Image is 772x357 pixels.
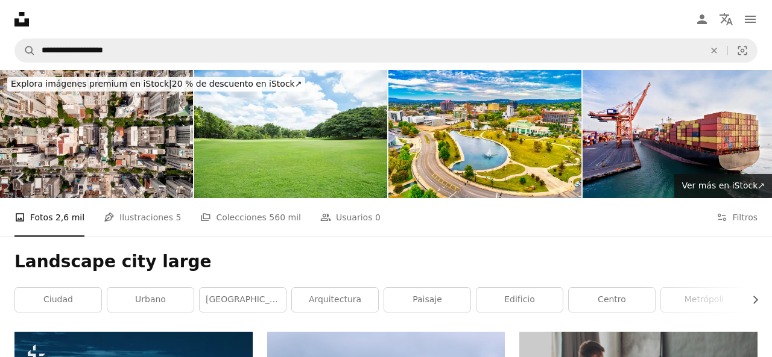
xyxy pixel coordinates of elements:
button: Menú [738,7,762,31]
a: ciudad [15,288,101,312]
span: Explora imágenes premium en iStock | [11,79,172,88]
button: Idioma [714,7,738,31]
a: Inicio — Unsplash [14,12,29,26]
h1: Landscape city large [14,251,758,273]
a: centro [569,288,655,312]
a: [GEOGRAPHIC_DATA] [200,288,286,312]
button: desplazar lista a la derecha [744,288,758,312]
form: Encuentra imágenes en todo el sitio [14,39,758,63]
a: edificio [476,288,563,312]
a: Colecciones 560 mil [200,198,301,237]
span: 20 % de descuento en iStock ↗ [11,79,302,88]
a: Iniciar sesión / Registrarse [690,7,714,31]
a: urbano [107,288,194,312]
button: Filtros [717,198,758,237]
button: Buscar en Unsplash [15,39,36,62]
a: paisaje [384,288,470,312]
a: Siguiente [730,121,772,237]
span: 560 mil [269,211,301,224]
img: Green grass field in big city park [194,70,387,198]
img: Huntsville Downtown Aéreo Con Parque Y Lago [388,70,581,198]
a: Ilustraciones 5 [104,198,181,237]
span: 0 [375,211,381,224]
button: Búsqueda visual [728,39,757,62]
a: metrópoli [661,288,747,312]
a: arquitectura [292,288,378,312]
a: Usuarios 0 [320,198,381,237]
span: Ver más en iStock ↗ [682,181,765,190]
a: Ver más en iStock↗ [674,174,772,198]
span: 5 [176,211,181,224]
button: Borrar [701,39,727,62]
